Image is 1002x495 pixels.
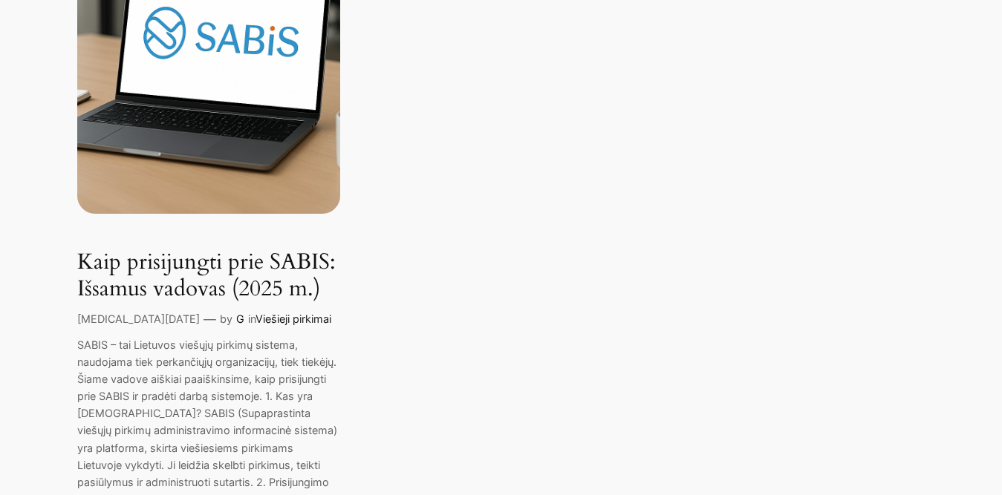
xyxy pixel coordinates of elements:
[248,312,256,325] span: in
[204,309,216,329] p: —
[236,312,244,325] a: G
[256,312,331,325] a: Viešieji pirkimai
[77,249,340,302] a: Kaip prisijungti prie SABIS: Išsamus vadovas (2025 m.)
[77,312,200,325] a: [MEDICAL_DATA][DATE]
[220,311,232,327] p: by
